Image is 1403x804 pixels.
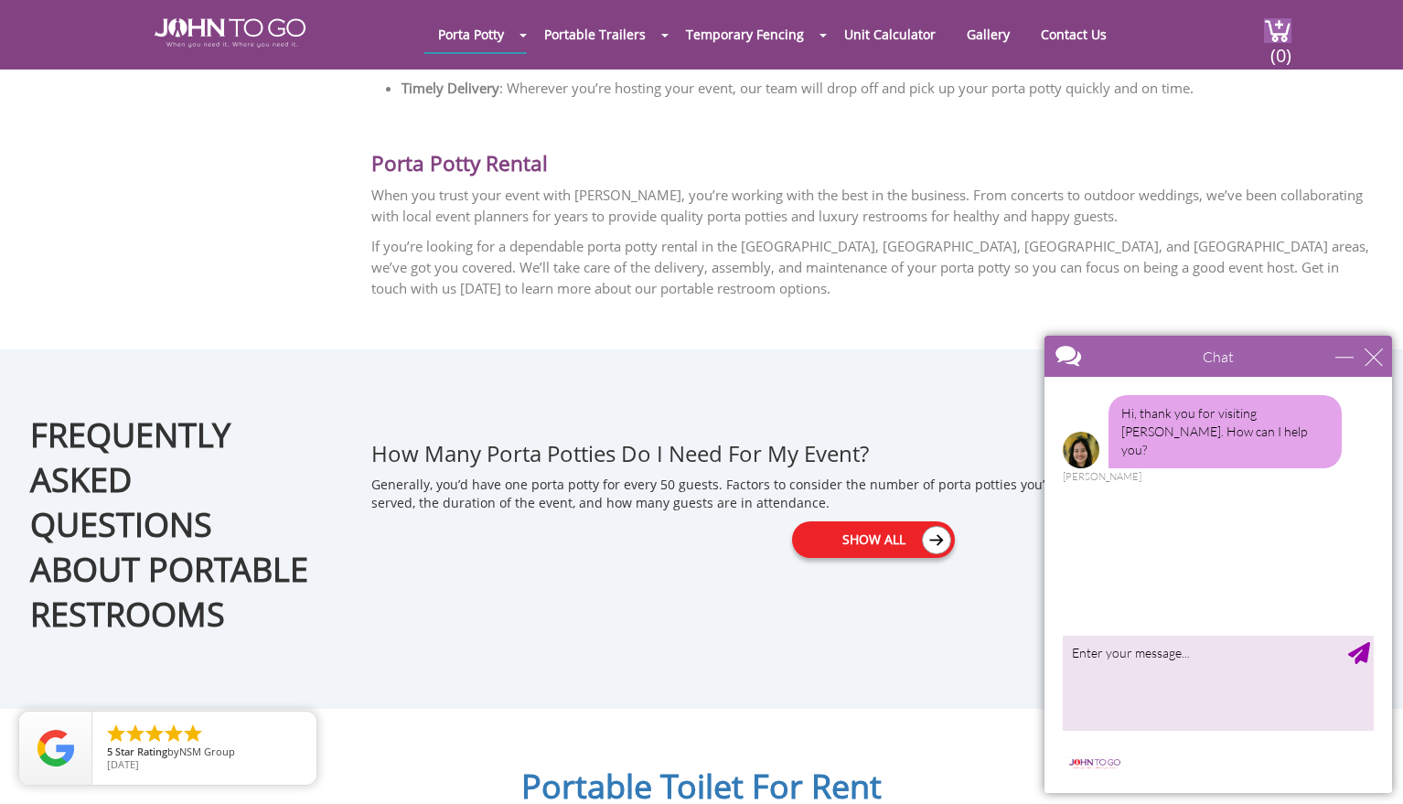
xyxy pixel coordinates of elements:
span: If you’re looking for a dependable porta potty rental in the [GEOGRAPHIC_DATA], [GEOGRAPHIC_DATA]... [371,237,1369,297]
a: Portable Trailers [530,16,659,52]
a: Show All [792,521,956,558]
li:  [182,723,204,745]
a: Temporary Fencing [672,16,818,52]
span: 5 [107,745,112,758]
span: by [107,746,302,759]
span: Star Rating [115,745,167,758]
span: : Wherever you’re hosting your event, our team will drop off and pick up your porta potty quickly... [499,79,1194,97]
h3: How Many Porta Potties Do I Need For My Event? [371,409,1376,466]
li:  [163,723,185,745]
p: Generally, you’d have one porta potty for every 50 guests. Factors to consider the number of port... [371,476,1376,512]
span: NSM Group [179,745,235,758]
a: Unit Calculator [830,16,949,52]
h2: Frequently Asked Questions [30,413,340,638]
span: When you trust your event with [PERSON_NAME], you’re working with the best in the business. From ... [371,186,1363,225]
img: JOHN to go [155,18,305,48]
iframe: Live Chat Box [1034,325,1403,804]
span: Porta Potty Rental [371,149,548,177]
span: About Portable Restrooms [30,547,308,637]
li:  [124,723,146,745]
li:  [105,723,127,745]
a: Porta Potty [424,16,518,52]
a: Gallery [953,16,1023,52]
li:  [144,723,166,745]
span: (0) [1269,28,1291,68]
img: icon [922,526,951,554]
span: [DATE] [107,757,139,771]
img: cart a [1264,18,1291,43]
img: Review Rating [37,730,74,766]
a: Contact Us [1027,16,1120,52]
b: Timely Delivery [402,79,499,97]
